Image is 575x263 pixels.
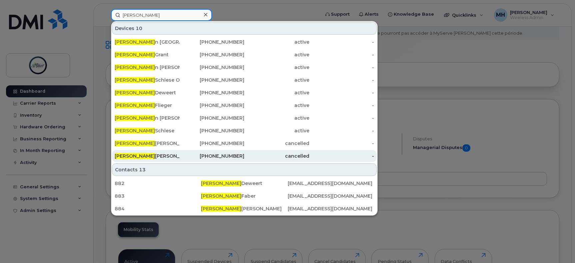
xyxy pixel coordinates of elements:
[180,153,245,159] div: [PHONE_NUMBER]
[180,102,245,109] div: [PHONE_NUMBER]
[115,115,180,121] div: n [PERSON_NAME]
[115,193,201,199] div: 883
[309,77,374,83] div: -
[244,153,309,159] div: cancelled
[180,127,245,134] div: [PHONE_NUMBER]
[115,90,155,96] span: [PERSON_NAME]
[244,102,309,109] div: active
[288,193,374,199] div: [EMAIL_ADDRESS][DOMAIN_NAME]
[309,140,374,147] div: -
[201,180,287,187] div: Deweert
[115,115,155,121] span: [PERSON_NAME]
[112,74,377,86] a: [PERSON_NAME]Schlese Ops Spare[PHONE_NUMBER]active-
[112,163,377,176] div: Contacts
[288,180,374,187] div: [EMAIL_ADDRESS][DOMAIN_NAME]
[115,128,155,134] span: [PERSON_NAME]
[244,77,309,83] div: active
[244,89,309,96] div: active
[201,193,241,199] span: [PERSON_NAME]
[180,39,245,45] div: [PHONE_NUMBER]
[112,177,377,189] a: 882[PERSON_NAME]Deweert[EMAIL_ADDRESS][DOMAIN_NAME]
[112,112,377,124] a: [PERSON_NAME]n [PERSON_NAME][PHONE_NUMBER]active-
[115,39,155,45] span: [PERSON_NAME]
[115,153,180,159] div: [PERSON_NAME]
[112,36,377,48] a: [PERSON_NAME]n [GEOGRAPHIC_DATA][PHONE_NUMBER]active-
[115,64,155,70] span: [PERSON_NAME]
[180,89,245,96] div: [PHONE_NUMBER]
[115,127,180,134] div: Schlese
[309,39,374,45] div: -
[115,39,180,45] div: n [GEOGRAPHIC_DATA]
[112,190,377,202] a: 883[PERSON_NAME]Faber[EMAIL_ADDRESS][DOMAIN_NAME]
[201,193,287,199] div: Faber
[112,22,377,35] div: Devices
[180,51,245,58] div: [PHONE_NUMBER]
[180,77,245,83] div: [PHONE_NUMBER]
[309,153,374,159] div: -
[115,64,180,71] div: n [PERSON_NAME]
[115,153,155,159] span: [PERSON_NAME]
[136,25,142,32] span: 10
[180,115,245,121] div: [PHONE_NUMBER]
[309,64,374,71] div: -
[288,205,374,212] div: [EMAIL_ADDRESS][DOMAIN_NAME]
[115,102,180,109] div: Flieger
[112,99,377,111] a: [PERSON_NAME]Flieger[PHONE_NUMBER]active-
[115,205,201,212] div: 884
[309,51,374,58] div: -
[309,127,374,134] div: -
[244,115,309,121] div: active
[115,52,155,58] span: [PERSON_NAME]
[112,137,377,149] a: [PERSON_NAME][PERSON_NAME] Ipad[PHONE_NUMBER]cancelled-
[180,140,245,147] div: [PHONE_NUMBER]
[111,9,212,21] input: Find something...
[309,102,374,109] div: -
[112,125,377,137] a: [PERSON_NAME]Schlese[PHONE_NUMBER]active-
[180,64,245,71] div: [PHONE_NUMBER]
[139,166,146,173] span: 13
[115,51,180,58] div: Grant
[115,77,155,83] span: [PERSON_NAME]
[115,140,155,146] span: [PERSON_NAME]
[244,127,309,134] div: active
[115,180,201,187] div: 882
[244,39,309,45] div: active
[309,115,374,121] div: -
[244,64,309,71] div: active
[309,89,374,96] div: -
[201,180,241,186] span: [PERSON_NAME]
[112,203,377,215] a: 884[PERSON_NAME][PERSON_NAME][EMAIL_ADDRESS][DOMAIN_NAME]
[115,77,180,83] div: Schlese Ops Spare
[112,61,377,73] a: [PERSON_NAME]n [PERSON_NAME][PHONE_NUMBER]active-
[201,205,287,212] div: [PERSON_NAME]
[115,140,180,147] div: [PERSON_NAME] Ipad
[201,206,241,212] span: [PERSON_NAME]
[112,87,377,99] a: [PERSON_NAME]Deweert[PHONE_NUMBER]active-
[115,102,155,108] span: [PERSON_NAME]
[115,89,180,96] div: Deweert
[112,49,377,61] a: [PERSON_NAME]Grant[PHONE_NUMBER]active-
[244,140,309,147] div: cancelled
[112,150,377,162] a: [PERSON_NAME][PERSON_NAME][PHONE_NUMBER]cancelled-
[244,51,309,58] div: active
